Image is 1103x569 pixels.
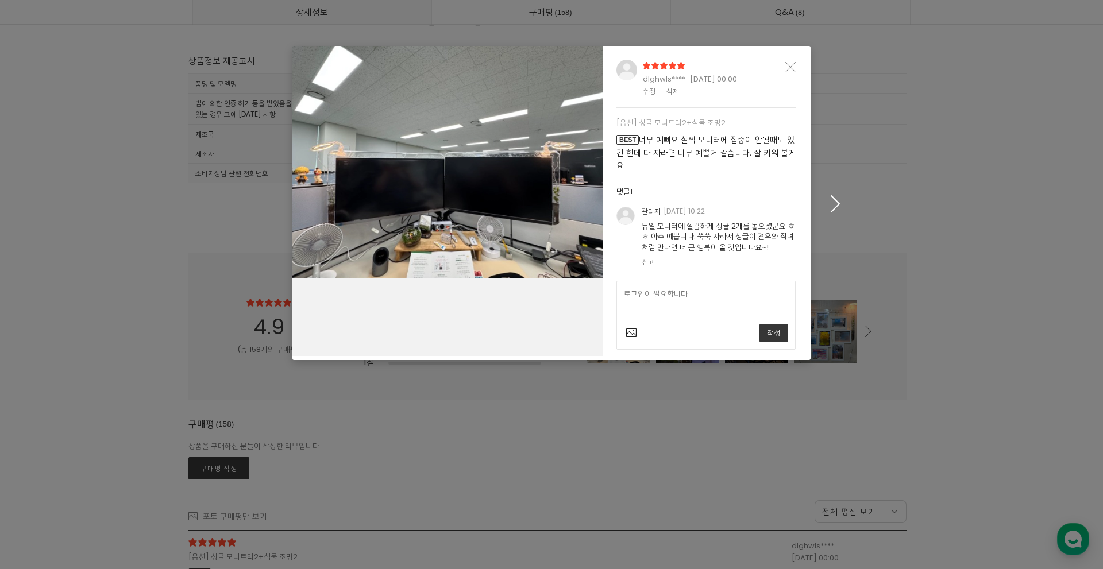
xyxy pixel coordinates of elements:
span: 너무 예뻐요 살짝 모니터에 집중이 안될때도 있긴 한데 다 자라면 너무 예쁠거 같습니다. 잘 키워 볼게요 [616,134,796,171]
a: 작성 [759,324,788,342]
span: | [660,86,666,94]
span: 1 [630,186,633,197]
span: BEST [616,135,639,145]
div: 관리자 [642,207,705,216]
span: [DATE] 10:22 [664,206,705,216]
button: Close [785,60,796,72]
a: 신고 [642,257,654,267]
a: 수정 [643,86,655,96]
span: [DATE] 00:00 [690,73,737,86]
span: 댓글 [616,186,633,198]
a: |삭제 [666,86,679,96]
span: 홈 [36,381,43,390]
span: 대화 [105,382,119,391]
span: 설정 [178,381,191,390]
a: 홈 [3,364,76,393]
img: default_profile.png [616,207,635,225]
img: default_profile.png [616,60,637,80]
div: 듀얼 모니터에 깔끔하게 싱글 2개를 놓으셨군요 ㅎㅎ 아주 예쁩니다. 쑥쑥 자라서 싱글이 견우와 직녀처럼 만나면 더 큰 행복이 올 것입니다요~! [642,221,796,253]
a: 대화 [76,364,148,393]
a: 설정 [148,364,221,393]
span: [옵션] 싱글 모니트리2+식물 조명2 [616,118,726,127]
